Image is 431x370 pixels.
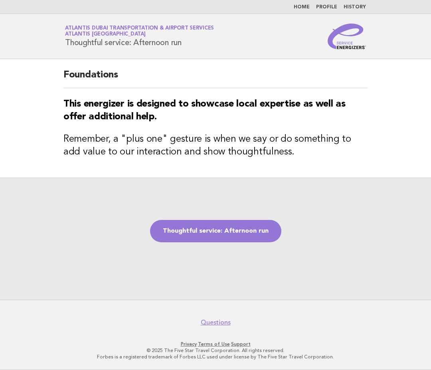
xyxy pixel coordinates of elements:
[63,99,346,122] strong: This energizer is designed to showcase local expertise as well as offer additional help.
[181,341,197,347] a: Privacy
[344,5,366,10] a: History
[65,32,146,37] span: Atlantis [GEOGRAPHIC_DATA]
[328,24,366,49] img: Service Energizers
[198,341,230,347] a: Terms of Use
[201,319,231,326] a: Questions
[11,354,420,360] p: Forbes is a registered trademark of Forbes LLC used under license by The Five Star Travel Corpora...
[63,69,368,88] h2: Foundations
[63,133,368,158] h3: Remember, a "plus one" gesture is when we say or do something to add value to our interaction and...
[150,220,281,242] a: Thoughtful service: Afternoon run
[11,341,420,347] p: · ·
[65,26,214,47] h1: Thoughtful service: Afternoon run
[65,26,214,37] a: Atlantis Dubai Transportation & Airport ServicesAtlantis [GEOGRAPHIC_DATA]
[316,5,337,10] a: Profile
[294,5,310,10] a: Home
[231,341,251,347] a: Support
[11,347,420,354] p: © 2025 The Five Star Travel Corporation. All rights reserved.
